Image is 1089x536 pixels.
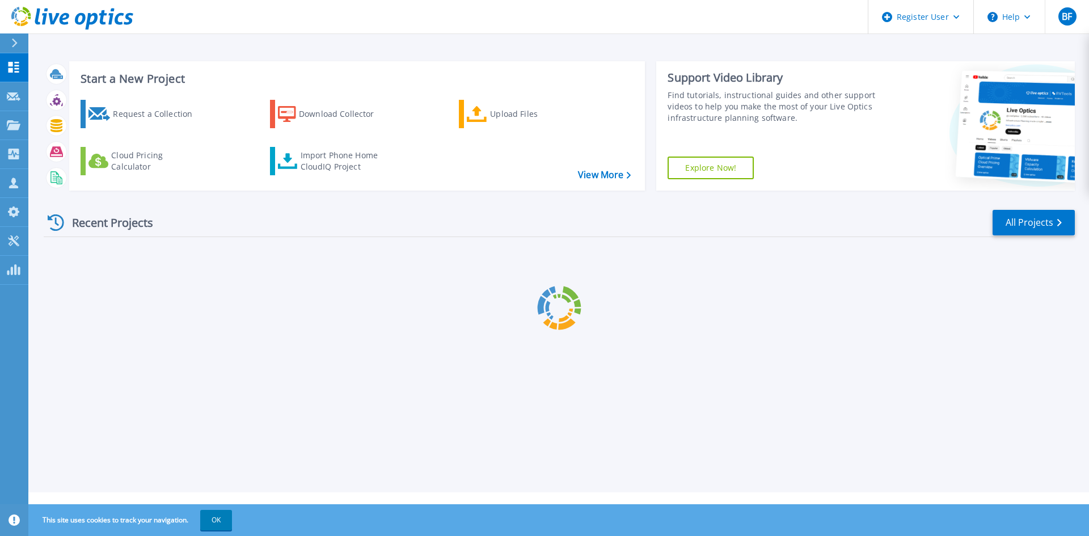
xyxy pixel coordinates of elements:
[81,147,207,175] a: Cloud Pricing Calculator
[113,103,204,125] div: Request a Collection
[81,100,207,128] a: Request a Collection
[668,90,881,124] div: Find tutorials, instructional guides and other support videos to help you make the most of your L...
[668,157,754,179] a: Explore Now!
[490,103,581,125] div: Upload Files
[668,70,881,85] div: Support Video Library
[459,100,585,128] a: Upload Files
[299,103,390,125] div: Download Collector
[578,170,631,180] a: View More
[31,510,232,530] span: This site uses cookies to track your navigation.
[44,209,168,237] div: Recent Projects
[81,73,631,85] h3: Start a New Project
[301,150,389,172] div: Import Phone Home CloudIQ Project
[1062,12,1072,21] span: BF
[200,510,232,530] button: OK
[993,210,1075,235] a: All Projects
[270,100,396,128] a: Download Collector
[111,150,202,172] div: Cloud Pricing Calculator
